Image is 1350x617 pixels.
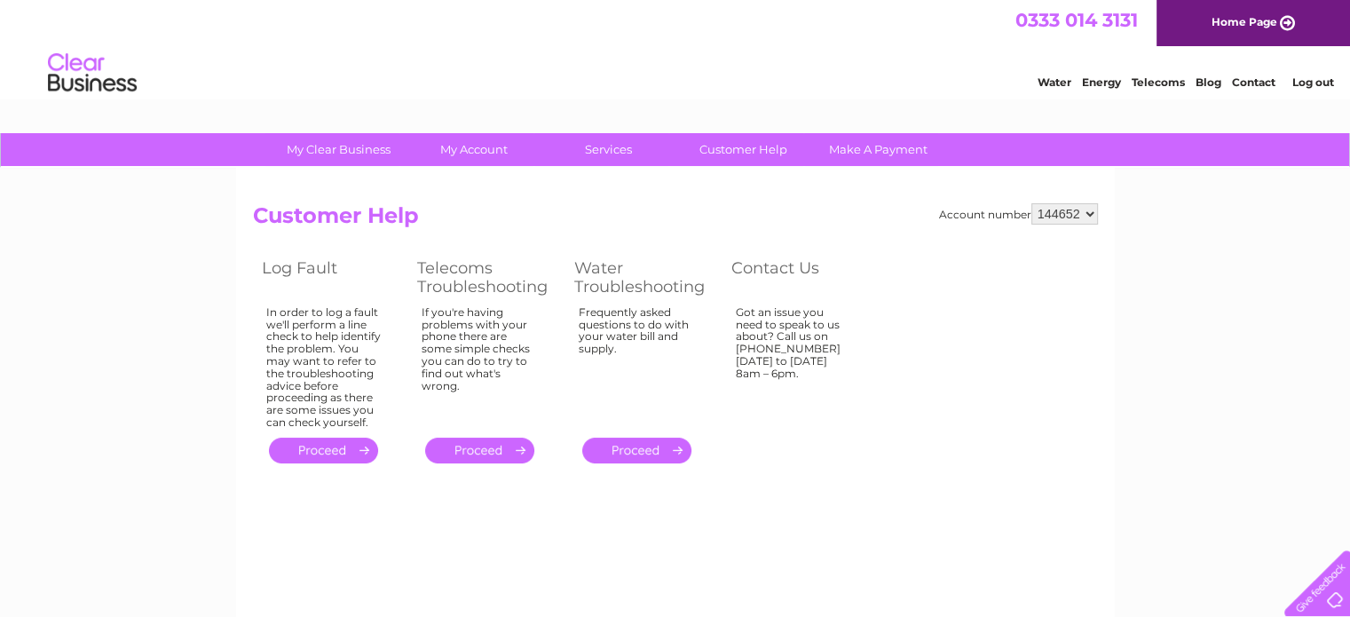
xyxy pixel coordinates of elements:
[670,133,817,166] a: Customer Help
[736,306,851,422] div: Got an issue you need to speak to us about? Call us on [PHONE_NUMBER] [DATE] to [DATE] 8am – 6pm.
[805,133,951,166] a: Make A Payment
[1232,75,1275,89] a: Contact
[408,254,565,301] th: Telecoms Troubleshooting
[1082,75,1121,89] a: Energy
[1196,75,1221,89] a: Blog
[565,254,722,301] th: Water Troubleshooting
[1291,75,1333,89] a: Log out
[266,306,382,429] div: In order to log a fault we'll perform a line check to help identify the problem. You may want to ...
[400,133,547,166] a: My Account
[265,133,412,166] a: My Clear Business
[257,10,1095,86] div: Clear Business is a trading name of Verastar Limited (registered in [GEOGRAPHIC_DATA] No. 3667643...
[253,254,408,301] th: Log Fault
[535,133,682,166] a: Services
[1038,75,1071,89] a: Water
[939,203,1098,225] div: Account number
[47,46,138,100] img: logo.png
[582,438,691,463] a: .
[253,203,1098,237] h2: Customer Help
[422,306,539,422] div: If you're having problems with your phone there are some simple checks you can do to try to find ...
[425,438,534,463] a: .
[269,438,378,463] a: .
[579,306,696,422] div: Frequently asked questions to do with your water bill and supply.
[722,254,878,301] th: Contact Us
[1015,9,1138,31] a: 0333 014 3131
[1132,75,1185,89] a: Telecoms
